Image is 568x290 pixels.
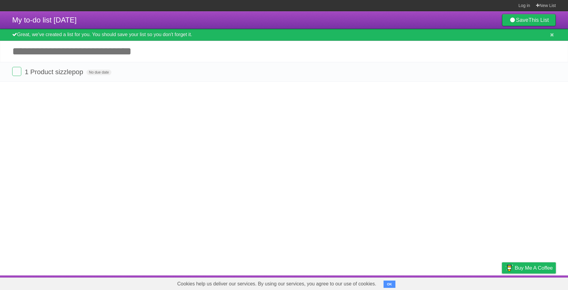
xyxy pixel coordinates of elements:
span: No due date [86,70,111,75]
a: Terms [473,277,487,288]
a: Suggest a feature [517,277,556,288]
a: Buy me a coffee [502,262,556,274]
label: Done [12,67,21,76]
img: Buy me a coffee [505,263,513,273]
a: About [421,277,434,288]
a: Developers [441,277,466,288]
span: Cookies help us deliver our services. By using our services, you agree to our use of cookies. [171,278,382,290]
span: My to-do list [DATE] [12,16,77,24]
a: Privacy [494,277,510,288]
button: OK [384,281,395,288]
a: SaveThis List [502,14,556,26]
b: This List [528,17,549,23]
span: 1 Product sizzlepop [25,68,85,76]
span: Buy me a coffee [515,263,553,273]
